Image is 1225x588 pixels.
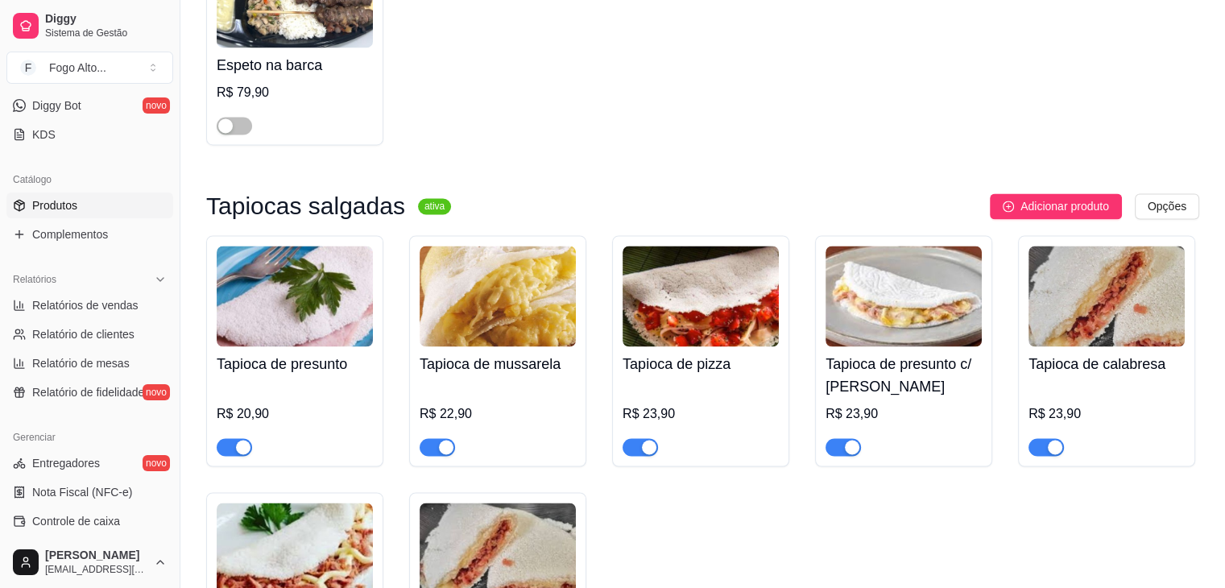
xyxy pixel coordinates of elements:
button: Opções [1135,193,1199,219]
h4: Tapioca de calabresa [1028,353,1185,375]
div: Fogo Alto ... [49,60,106,76]
span: Diggy Bot [32,97,81,114]
a: Relatório de clientes [6,321,173,347]
h4: Tapioca de presunto [217,353,373,375]
a: Complementos [6,222,173,247]
div: R$ 23,90 [1028,404,1185,424]
h3: Tapiocas salgadas [206,197,405,216]
a: Entregadoresnovo [6,450,173,476]
span: Relatório de fidelidade [32,384,144,400]
span: plus-circle [1003,201,1014,212]
a: Diggy Botnovo [6,93,173,118]
span: KDS [32,126,56,143]
img: product-image [623,246,779,346]
h4: Espeto na barca [217,54,373,77]
span: F [20,60,36,76]
a: Relatórios de vendas [6,292,173,318]
span: Relatórios [13,273,56,286]
span: Nota Fiscal (NFC-e) [32,484,132,500]
h4: Tapioca de presunto c/ [PERSON_NAME] [826,353,982,398]
span: Relatórios de vendas [32,297,139,313]
span: [PERSON_NAME] [45,549,147,563]
span: Relatório de clientes [32,326,135,342]
a: Nota Fiscal (NFC-e) [6,479,173,505]
div: R$ 23,90 [826,404,982,424]
span: Opções [1148,197,1186,215]
h4: Tapioca de pizza [623,353,779,375]
button: [PERSON_NAME][EMAIL_ADDRESS][DOMAIN_NAME] [6,543,173,582]
span: Adicionar produto [1020,197,1109,215]
div: R$ 23,90 [623,404,779,424]
h4: Tapioca de mussarela [420,353,576,375]
span: Controle de caixa [32,513,120,529]
img: product-image [826,246,982,346]
span: Produtos [32,197,77,213]
span: Complementos [32,226,108,242]
span: Sistema de Gestão [45,27,167,39]
span: Relatório de mesas [32,355,130,371]
a: Relatório de fidelidadenovo [6,379,173,405]
span: Diggy [45,12,167,27]
a: Relatório de mesas [6,350,173,376]
sup: ativa [418,198,451,214]
div: R$ 79,90 [217,83,373,102]
img: product-image [1028,246,1185,346]
span: Entregadores [32,455,100,471]
button: Select a team [6,52,173,84]
div: Gerenciar [6,424,173,450]
a: DiggySistema de Gestão [6,6,173,45]
a: Controle de caixa [6,508,173,534]
button: Adicionar produto [990,193,1122,219]
a: Produtos [6,193,173,218]
img: product-image [420,246,576,346]
div: Catálogo [6,167,173,193]
div: R$ 20,90 [217,404,373,424]
img: product-image [217,246,373,346]
a: KDS [6,122,173,147]
span: [EMAIL_ADDRESS][DOMAIN_NAME] [45,563,147,576]
div: R$ 22,90 [420,404,576,424]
